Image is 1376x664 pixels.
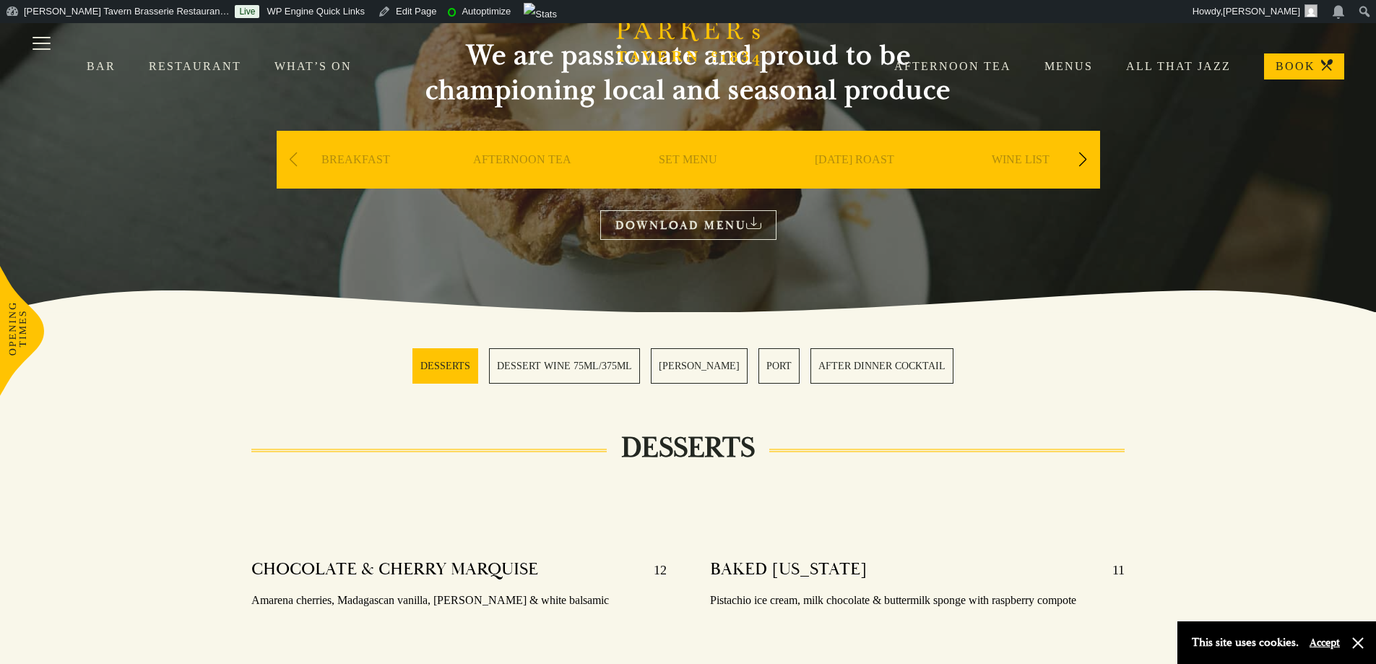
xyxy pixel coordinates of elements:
a: 3 / 5 [651,348,748,384]
p: This site uses cookies. [1192,632,1299,653]
div: 5 / 9 [941,131,1100,232]
h4: CHOCOLATE & CHERRY MARQUISE [251,559,538,582]
button: Close and accept [1351,636,1365,650]
a: BREAKFAST [321,152,390,210]
button: Accept [1310,636,1340,650]
a: DOWNLOAD MENU [600,210,776,240]
a: WINE LIST [992,152,1050,210]
a: Live [235,5,259,18]
p: 12 [639,559,667,582]
div: Next slide [1073,144,1093,176]
div: 4 / 9 [775,131,934,232]
a: 1 / 5 [412,348,478,384]
p: Pistachio ice cream, milk chocolate & buttermilk sponge with raspberry compote [710,590,1125,611]
span: [PERSON_NAME] [1223,6,1300,17]
p: 11 [1098,559,1125,582]
h4: BAKED [US_STATE] [710,559,867,582]
a: SET MENU [659,152,717,210]
div: 3 / 9 [609,131,768,232]
a: AFTERNOON TEA [473,152,571,210]
a: 4 / 5 [758,348,800,384]
a: 5 / 5 [810,348,953,384]
p: Amarena cherries, Madagascan vanilla, [PERSON_NAME] & white balsamic [251,590,667,611]
img: Views over 48 hours. Click for more Jetpack Stats. [524,3,557,26]
a: 2 / 5 [489,348,640,384]
a: [DATE] ROAST [815,152,894,210]
div: Previous slide [284,144,303,176]
div: 2 / 9 [443,131,602,232]
div: 1 / 9 [277,131,436,232]
h2: DESSERTS [607,431,769,465]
